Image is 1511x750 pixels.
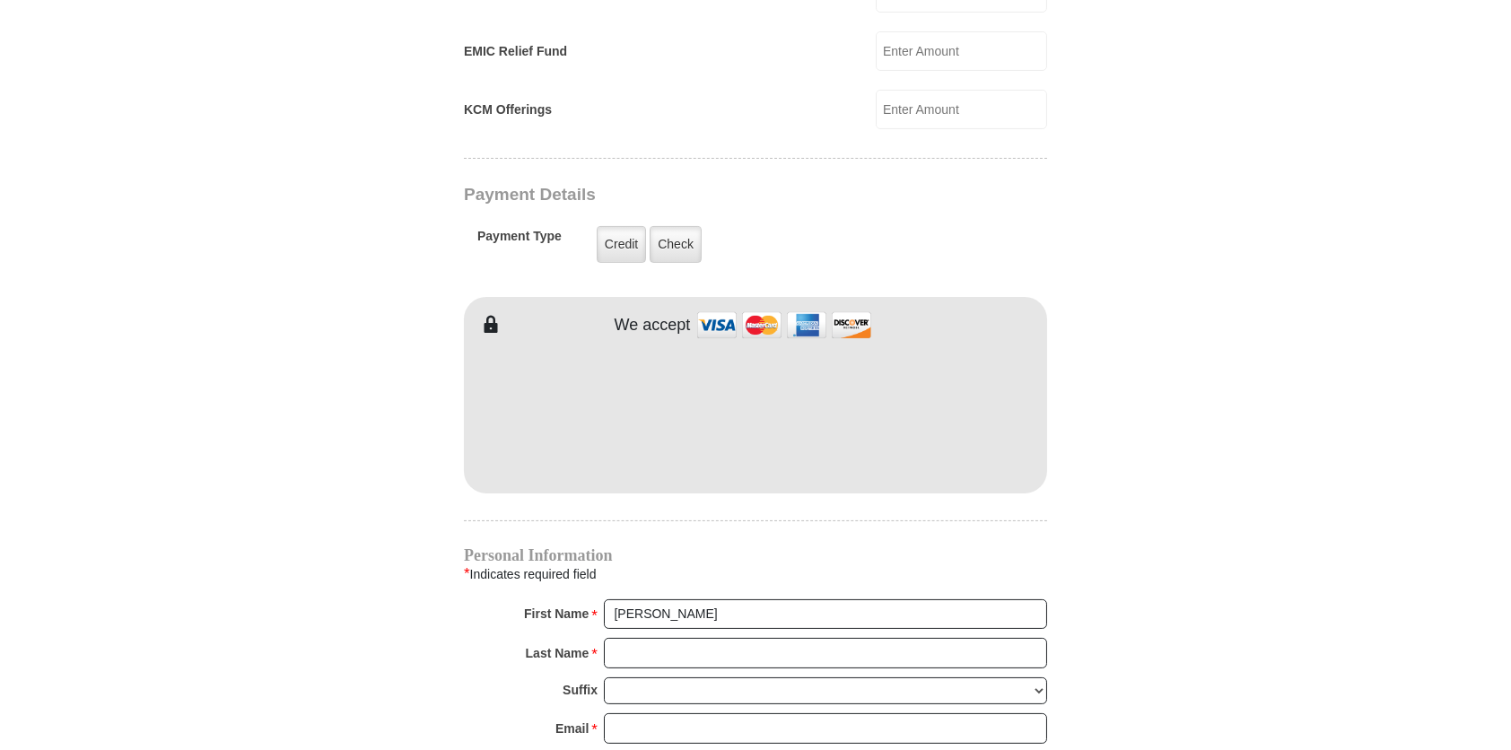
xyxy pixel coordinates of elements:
[555,716,589,741] strong: Email
[464,562,1047,586] div: Indicates required field
[464,185,921,205] h3: Payment Details
[615,316,691,336] h4: We accept
[650,226,702,263] label: Check
[563,677,598,702] strong: Suffix
[464,548,1047,562] h4: Personal Information
[694,306,874,344] img: credit cards accepted
[526,641,590,666] strong: Last Name
[464,42,567,61] label: EMIC Relief Fund
[524,601,589,626] strong: First Name
[597,226,646,263] label: Credit
[876,31,1047,71] input: Enter Amount
[876,90,1047,129] input: Enter Amount
[464,100,552,119] label: KCM Offerings
[477,229,562,253] h5: Payment Type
